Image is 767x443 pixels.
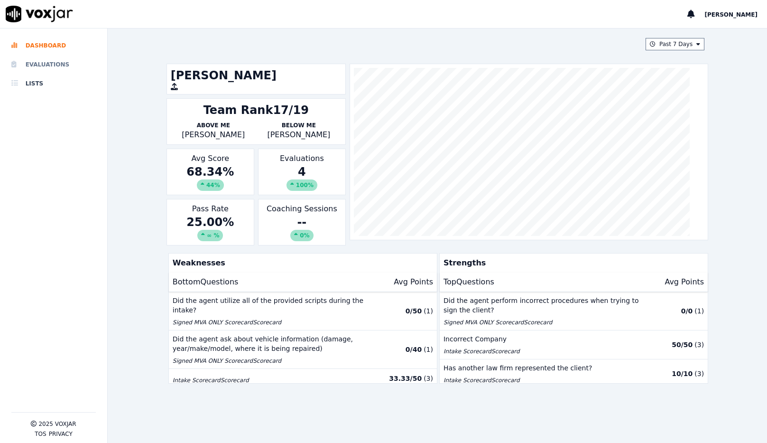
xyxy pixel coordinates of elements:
p: ( 1 ) [424,345,433,354]
p: Avg Points [665,276,704,288]
p: ( 1 ) [424,306,433,316]
button: Privacy [49,430,73,438]
p: [PERSON_NAME] [256,129,342,141]
p: Weaknesses [169,254,433,273]
p: 0 / 50 [406,306,422,316]
div: Coaching Sessions [258,199,346,245]
button: Intake ScorecardScorecard 33.33/50 (3) [169,369,437,388]
p: Intake Scorecard Scorecard [444,377,639,384]
p: Intake Scorecard Scorecard [444,348,639,355]
button: Past 7 Days [646,38,704,50]
p: Below Me [256,122,342,129]
div: 44 % [197,179,224,191]
div: ∞ % [197,230,223,241]
div: Evaluations [258,149,346,195]
button: Incorrect Company Intake ScorecardScorecard 50/50 (3) [440,330,708,359]
p: Above Me [171,122,256,129]
p: [PERSON_NAME] [171,129,256,141]
p: 50 / 50 [672,340,693,349]
div: 100 % [286,179,317,191]
div: Pass Rate [166,199,254,245]
p: Strengths [440,254,704,273]
div: 68.34 % [171,164,250,191]
button: Did the agent utilize all of the provided scripts during the intake? Signed MVA ONLY ScorecardSco... [169,292,437,330]
button: Did the agent perform incorrect procedures when trying to sign the client? Signed MVA ONLY Scorec... [440,292,708,330]
div: -- [262,215,342,241]
p: Signed MVA ONLY Scorecard Scorecard [173,357,368,365]
p: ( 3 ) [694,340,704,349]
p: 33.33 / 50 [389,374,422,383]
p: ( 1 ) [694,306,704,316]
p: Signed MVA ONLY Scorecard Scorecard [173,319,368,326]
p: Did the agent ask about vehicle information (damage, year/make/model, where it is being repaired) [173,334,368,353]
p: Has another law firm represented the client? [444,363,639,373]
div: Avg Score [166,149,254,195]
a: Dashboard [11,36,96,55]
button: [PERSON_NAME] [704,9,767,20]
p: 0 / 0 [681,306,693,316]
p: Top Questions [444,276,494,288]
p: 2025 Voxjar [38,420,76,428]
button: Has another law firm represented the client? Intake ScorecardScorecard 10/10 (3) [440,359,708,388]
p: ( 3 ) [694,369,704,378]
p: Did the agent utilize all of the provided scripts during the intake? [173,296,368,315]
a: Lists [11,74,96,93]
p: 10 / 10 [672,369,693,378]
div: 4 [262,164,342,191]
p: Avg Points [394,276,433,288]
div: 25.00 % [171,215,250,241]
p: Bottom Questions [173,276,239,288]
a: Evaluations [11,55,96,74]
p: Intake Scorecard Scorecard [173,377,368,384]
p: Signed MVA ONLY Scorecard Scorecard [444,319,639,326]
p: ( 3 ) [424,374,433,383]
p: Incorrect Company [444,334,639,344]
button: TOS [35,430,46,438]
img: voxjar logo [6,6,73,22]
div: 0% [290,230,313,241]
span: [PERSON_NAME] [704,11,758,18]
p: 0 / 40 [406,345,422,354]
div: Team Rank 17/19 [203,103,309,118]
p: Did the agent perform incorrect procedures when trying to sign the client? [444,296,639,315]
h1: [PERSON_NAME] [171,68,342,83]
button: Did the agent ask about vehicle information (damage, year/make/model, where it is being repaired)... [169,330,437,369]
